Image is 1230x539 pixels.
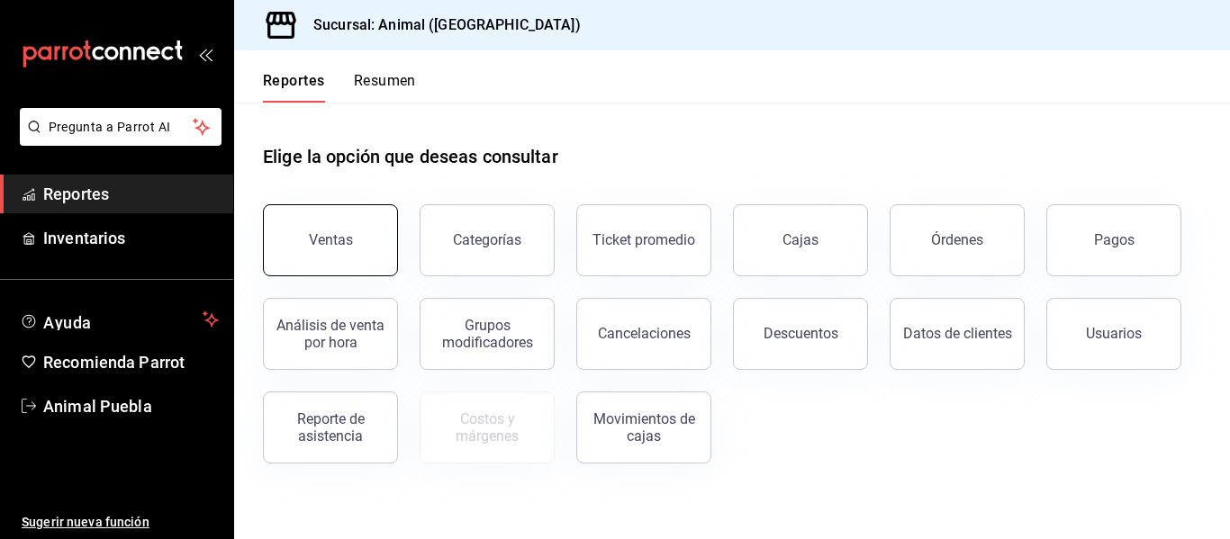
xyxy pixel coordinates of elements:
[576,391,711,463] button: Movimientos de cajas
[420,391,555,463] button: Contrata inventarios para ver este reporte
[13,130,222,149] a: Pregunta a Parrot AI
[43,182,219,206] span: Reportes
[890,204,1025,276] button: Órdenes
[43,226,219,250] span: Inventarios
[263,298,398,370] button: Análisis de venta por hora
[782,229,819,251] div: Cajas
[20,108,222,146] button: Pregunta a Parrot AI
[275,317,386,351] div: Análisis de venta por hora
[592,231,695,248] div: Ticket promedio
[1046,298,1181,370] button: Usuarios
[733,298,868,370] button: Descuentos
[43,309,195,330] span: Ayuda
[576,204,711,276] button: Ticket promedio
[309,231,353,248] div: Ventas
[598,325,691,342] div: Cancelaciones
[890,298,1025,370] button: Datos de clientes
[453,231,521,248] div: Categorías
[1086,325,1142,342] div: Usuarios
[43,394,219,418] span: Animal Puebla
[275,410,386,445] div: Reporte de asistencia
[1046,204,1181,276] button: Pagos
[263,391,398,463] button: Reporte de asistencia
[903,325,1012,342] div: Datos de clientes
[354,72,416,103] button: Resumen
[43,350,219,374] span: Recomienda Parrot
[764,325,838,342] div: Descuentos
[299,14,581,36] h3: Sucursal: Animal ([GEOGRAPHIC_DATA])
[263,204,398,276] button: Ventas
[263,72,416,103] div: navigation tabs
[22,513,219,532] span: Sugerir nueva función
[198,47,213,61] button: open_drawer_menu
[420,298,555,370] button: Grupos modificadores
[420,204,555,276] button: Categorías
[263,143,558,170] h1: Elige la opción que deseas consultar
[576,298,711,370] button: Cancelaciones
[588,410,700,445] div: Movimientos de cajas
[431,317,543,351] div: Grupos modificadores
[931,231,983,248] div: Órdenes
[431,410,543,445] div: Costos y márgenes
[263,72,325,103] button: Reportes
[1094,231,1135,248] div: Pagos
[49,118,194,137] span: Pregunta a Parrot AI
[733,204,868,276] a: Cajas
